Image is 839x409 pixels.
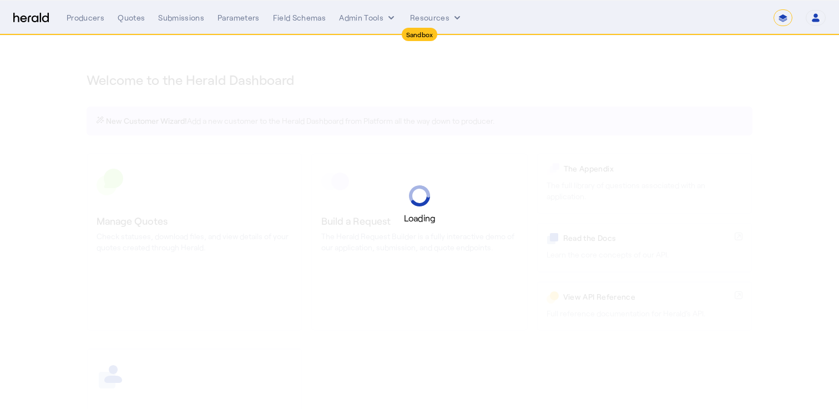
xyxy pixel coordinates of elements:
[402,28,438,41] div: Sandbox
[273,12,326,23] div: Field Schemas
[158,12,204,23] div: Submissions
[67,12,104,23] div: Producers
[339,12,397,23] button: internal dropdown menu
[410,12,463,23] button: Resources dropdown menu
[13,13,49,23] img: Herald Logo
[118,12,145,23] div: Quotes
[218,12,260,23] div: Parameters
